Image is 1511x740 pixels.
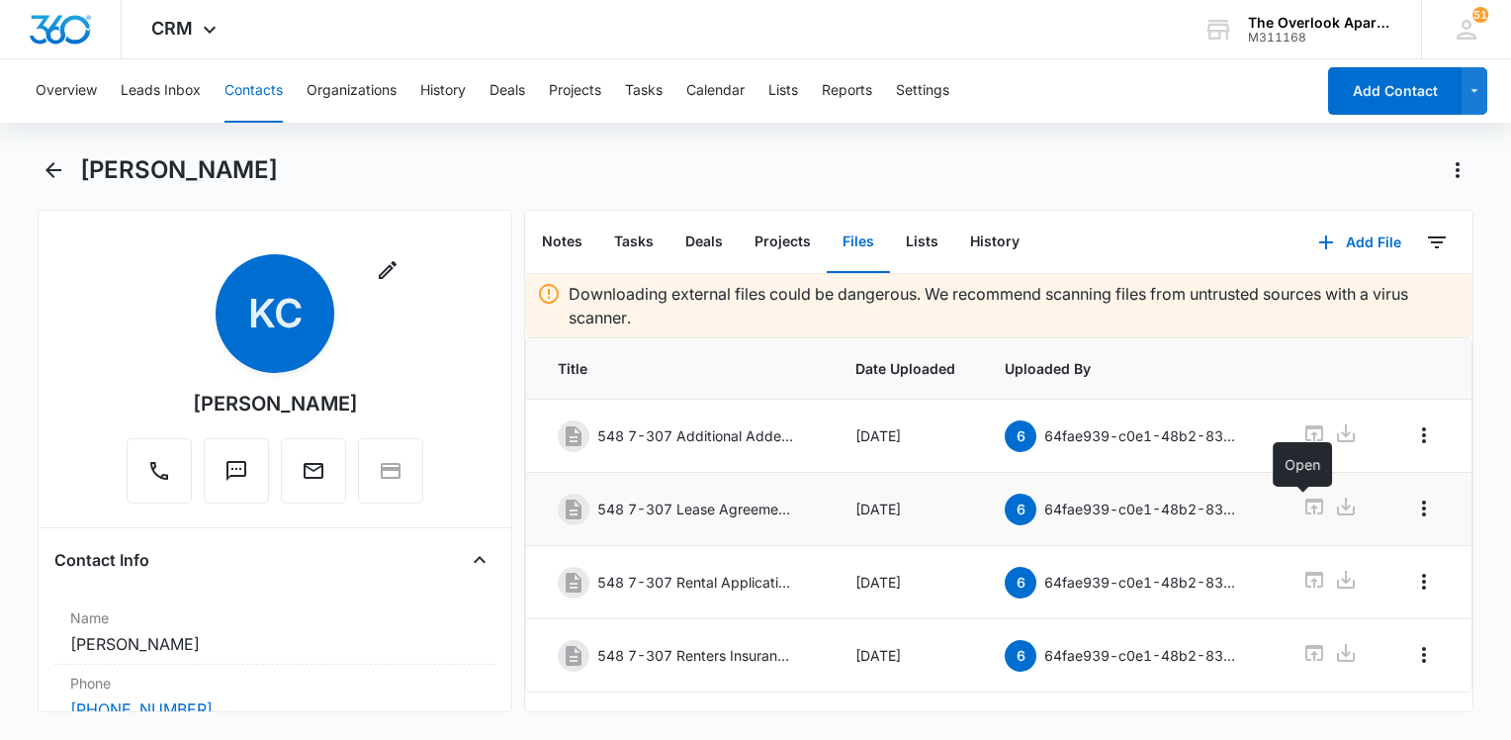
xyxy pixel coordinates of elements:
[1408,493,1440,524] button: Overflow Menu
[54,548,149,572] h4: Contact Info
[1248,15,1392,31] div: account name
[216,254,334,373] span: KC
[1044,425,1242,446] p: 64fae939-c0e1-48b2-8362-5020b578f76b
[70,632,480,656] dd: [PERSON_NAME]
[855,358,957,379] span: Date Uploaded
[1328,67,1462,115] button: Add Contact
[598,212,669,273] button: Tasks
[1248,31,1392,45] div: account id
[832,546,981,619] td: [DATE]
[597,572,795,593] p: 548 7-307 Rental Application.pdf
[54,665,495,730] div: Phone[PHONE_NUMBER]
[669,212,739,273] button: Deals
[768,59,798,123] button: Lists
[1044,645,1242,666] p: 64fae939-c0e1-48b2-8362-5020b578f76b
[281,438,346,504] button: Email
[54,600,495,665] div: Name[PERSON_NAME]
[1005,494,1036,525] span: 6
[127,469,192,486] a: Call
[1421,227,1453,258] button: Filters
[1005,420,1036,452] span: 6
[822,59,872,123] button: Reports
[1408,419,1440,451] button: Overflow Menu
[1005,640,1036,672] span: 6
[954,212,1035,273] button: History
[832,400,981,473] td: [DATE]
[1273,442,1332,487] div: Open
[890,212,954,273] button: Lists
[558,358,808,379] span: Title
[1044,572,1242,593] p: 64fae939-c0e1-48b2-8362-5020b578f76b
[70,673,480,694] label: Phone
[1005,567,1036,599] span: 6
[70,697,213,721] a: [PHONE_NUMBER]
[569,282,1461,329] p: Downloading external files could be dangerous. We recommend scanning files from untrusted sources...
[1472,7,1488,23] span: 51
[597,499,795,519] p: 548 7-307 Lease Agreement.pdf
[121,59,201,123] button: Leads Inbox
[1005,358,1255,379] span: Uploaded By
[70,607,480,628] label: Name
[151,18,193,39] span: CRM
[80,155,278,185] h1: [PERSON_NAME]
[281,469,346,486] a: Email
[832,619,981,693] td: [DATE]
[224,59,283,123] button: Contacts
[489,59,525,123] button: Deals
[204,438,269,504] button: Text
[464,544,495,576] button: Close
[597,645,795,666] p: 548 7-307 Renters Insurance .pdf
[1408,566,1440,598] button: Overflow Menu
[597,425,795,446] p: 548 7-307 Additional Addendums.pdf
[1408,639,1440,671] button: Overflow Menu
[686,59,745,123] button: Calendar
[625,59,663,123] button: Tasks
[832,473,981,546] td: [DATE]
[739,212,827,273] button: Projects
[193,389,358,418] div: [PERSON_NAME]
[896,59,949,123] button: Settings
[1044,499,1242,519] p: 64fae939-c0e1-48b2-8362-5020b578f76b
[36,59,97,123] button: Overview
[420,59,466,123] button: History
[827,212,890,273] button: Files
[549,59,601,123] button: Projects
[307,59,397,123] button: Organizations
[1298,219,1421,266] button: Add File
[204,469,269,486] a: Text
[1442,154,1473,186] button: Actions
[127,438,192,504] button: Call
[38,154,68,186] button: Back
[1472,7,1488,23] div: notifications count
[526,212,598,273] button: Notes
